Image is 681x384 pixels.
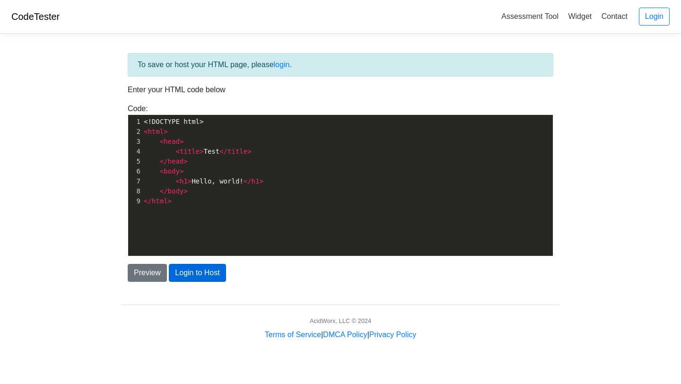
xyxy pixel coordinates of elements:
div: Code: [121,103,560,256]
a: DMCA Policy [323,331,367,339]
div: 4 [128,147,142,157]
span: > [188,177,192,185]
span: head [168,157,184,165]
span: </ [144,197,152,205]
a: Assessment Tool [498,9,562,24]
a: Login [639,8,670,26]
span: head [164,138,180,145]
span: body [164,167,180,175]
p: Enter your HTML code below [128,84,553,96]
span: > [164,128,167,135]
span: < [175,177,179,185]
a: Widget [564,9,595,24]
a: Contact [598,9,631,24]
a: Privacy Policy [369,331,417,339]
span: </ [160,157,168,165]
span: title [227,148,247,155]
div: 2 [128,127,142,137]
span: < [160,167,164,175]
button: Login to Host [169,264,226,282]
span: > [259,177,263,185]
div: 8 [128,186,142,196]
span: Test [144,148,252,155]
span: <!DOCTYPE html> [144,118,203,125]
div: 7 [128,176,142,186]
div: 5 [128,157,142,166]
a: CodeTester [11,11,60,22]
span: title [180,148,200,155]
span: html [152,197,168,205]
span: body [168,187,184,195]
span: h1 [180,177,188,185]
span: < [175,148,179,155]
div: AcidWorx, LLC © 2024 [310,316,371,325]
div: | | [265,329,416,340]
span: > [183,157,187,165]
span: html [148,128,164,135]
div: To save or host your HTML page, please . [128,53,553,77]
div: 1 [128,117,142,127]
span: > [200,148,203,155]
div: 3 [128,137,142,147]
span: </ [244,177,252,185]
button: Preview [128,264,167,282]
div: 6 [128,166,142,176]
span: < [144,128,148,135]
span: < [160,138,164,145]
span: > [247,148,251,155]
span: Hello, world! [144,177,263,185]
div: 9 [128,196,142,206]
span: > [183,187,187,195]
span: > [180,138,183,145]
a: login [274,61,290,69]
span: </ [160,187,168,195]
span: > [168,197,172,205]
span: h1 [252,177,260,185]
span: </ [219,148,227,155]
a: Terms of Service [265,331,321,339]
span: > [180,167,183,175]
